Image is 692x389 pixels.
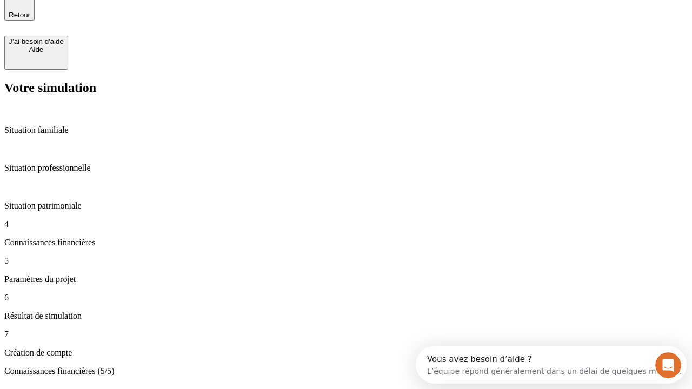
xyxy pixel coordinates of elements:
p: Connaissances financières [4,238,688,247]
div: Vous avez besoin d’aide ? [11,9,266,18]
p: Situation patrimoniale [4,201,688,211]
p: 7 [4,330,688,339]
div: L’équipe répond généralement dans un délai de quelques minutes. [11,18,266,29]
p: Connaissances financières (5/5) [4,366,688,376]
p: 4 [4,219,688,229]
iframe: Intercom live chat [655,352,681,378]
p: Paramètres du projet [4,274,688,284]
span: Retour [9,11,30,19]
p: 5 [4,256,688,266]
div: J’ai besoin d'aide [9,37,64,45]
p: Situation professionnelle [4,163,688,173]
h2: Votre simulation [4,81,688,95]
div: Aide [9,45,64,53]
div: Ouvrir le Messenger Intercom [4,4,298,34]
p: Résultat de simulation [4,311,688,321]
iframe: Intercom live chat discovery launcher [416,346,687,384]
p: Création de compte [4,348,688,358]
p: Situation familiale [4,125,688,135]
p: 6 [4,293,688,303]
button: J’ai besoin d'aideAide [4,36,68,70]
